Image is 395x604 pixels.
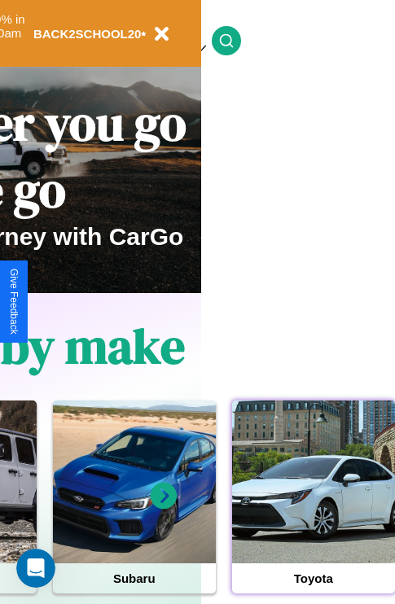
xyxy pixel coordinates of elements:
iframe: Intercom live chat [16,549,55,588]
h4: Toyota [232,563,395,593]
h4: Subaru [53,563,216,593]
b: BACK2SCHOOL20 [33,27,142,41]
div: Give Feedback [8,269,20,335]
